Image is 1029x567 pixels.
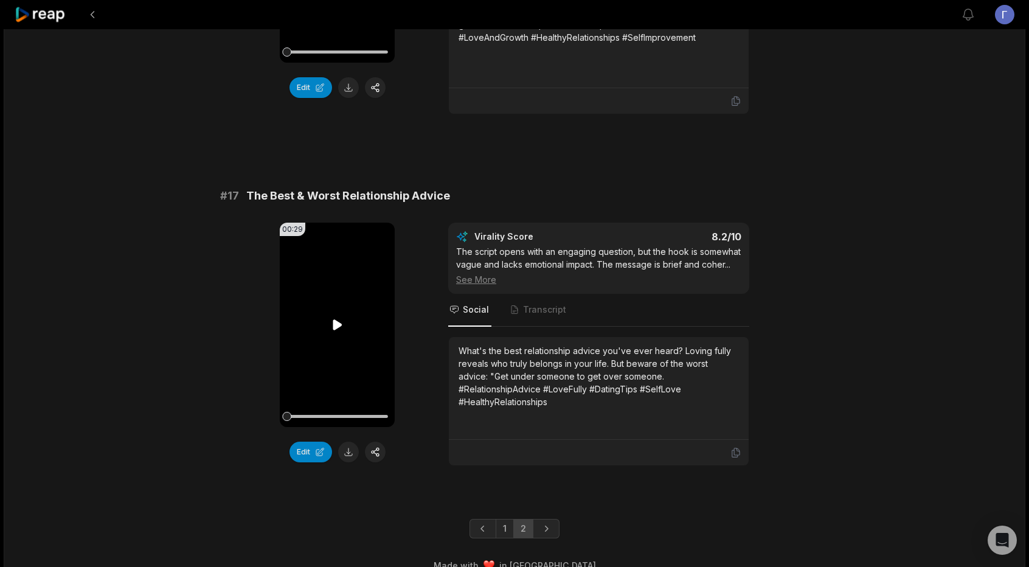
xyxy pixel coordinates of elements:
[220,187,239,204] span: # 17
[474,231,605,243] div: Virality Score
[459,344,739,408] div: What's the best relationship advice you've ever heard? Loving fully reveals who truly belongs in ...
[456,245,741,286] div: The script opens with an engaging question, but the hook is somewhat vague and lacks emotional im...
[988,526,1017,555] div: Open Intercom Messenger
[448,294,749,327] nav: Tabs
[289,442,332,462] button: Edit
[523,304,566,316] span: Transcript
[533,519,560,538] a: Next page
[463,304,489,316] span: Social
[611,231,742,243] div: 8.2 /10
[513,519,533,538] a: Page 2 is your current page
[469,519,560,538] ul: Pagination
[289,77,332,98] button: Edit
[469,519,496,538] a: Previous page
[246,187,450,204] span: The Best & Worst Relationship Advice
[496,519,514,538] a: Page 1
[456,273,741,286] div: See More
[280,223,395,427] video: Your browser does not support mp4 format.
